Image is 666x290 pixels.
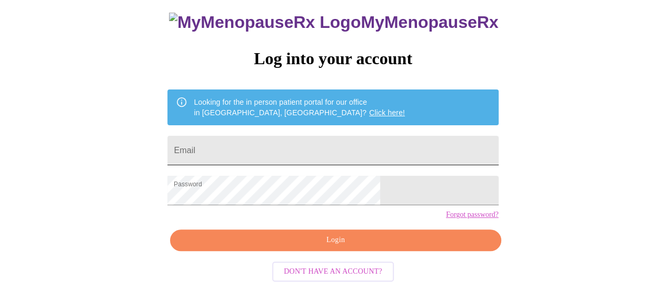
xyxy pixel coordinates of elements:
[170,229,501,251] button: Login
[167,49,498,68] h3: Log into your account
[270,266,396,275] a: Don't have an account?
[446,211,499,219] a: Forgot password?
[169,13,499,32] h3: MyMenopauseRx
[194,93,405,122] div: Looking for the in person patient portal for our office in [GEOGRAPHIC_DATA], [GEOGRAPHIC_DATA]?
[182,234,489,247] span: Login
[369,108,405,117] a: Click here!
[272,262,394,282] button: Don't have an account?
[284,265,382,278] span: Don't have an account?
[169,13,361,32] img: MyMenopauseRx Logo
